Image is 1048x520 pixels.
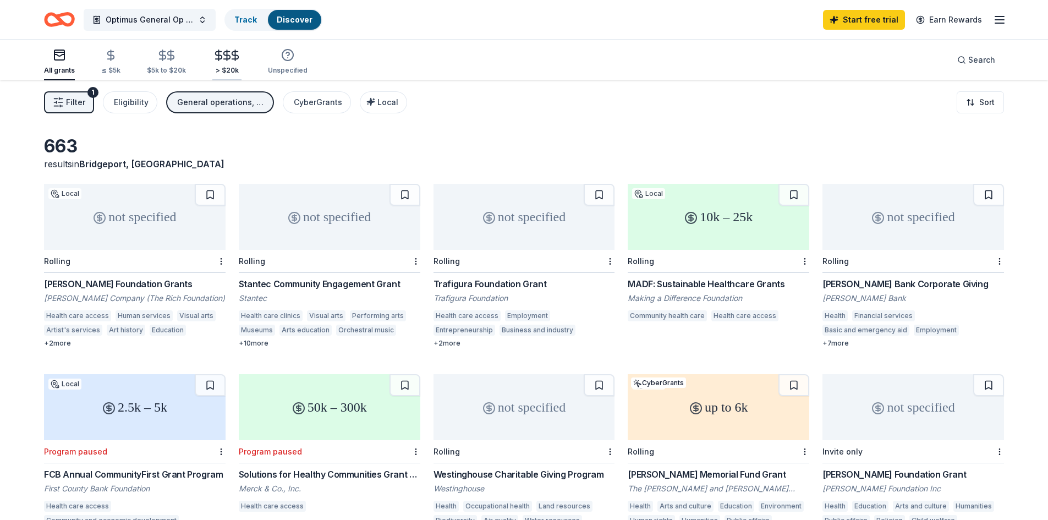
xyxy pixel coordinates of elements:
[657,501,714,512] div: Arts and culture
[294,96,342,109] div: CyberGrants
[239,184,420,348] a: not specifiedRollingStantec Community Engagement GrantStantecHealth care clinicsVisual artsPerfor...
[632,188,665,199] div: Local
[44,277,226,291] div: [PERSON_NAME] Foundation Grants
[852,501,888,512] div: Education
[239,468,420,481] div: Solutions for Healthy Communities Grant Program
[72,158,224,169] span: in
[44,157,226,171] div: results
[44,374,226,440] div: 2.5k – 5k
[44,184,226,250] div: not specified
[150,325,186,336] div: Education
[66,96,85,109] span: Filter
[434,293,615,304] div: Trafigura Foundation
[44,256,70,266] div: Rolling
[277,15,312,24] a: Discover
[283,91,351,113] button: CyberGrants
[234,15,257,24] a: Track
[628,374,809,440] div: up to 6k
[212,45,242,80] button: > $20k
[628,184,809,250] div: 10k – 25k
[822,483,1004,494] div: [PERSON_NAME] Foundation Inc
[434,256,460,266] div: Rolling
[759,501,804,512] div: Environment
[434,184,615,250] div: not specified
[44,7,75,32] a: Home
[44,91,94,113] button: Filter1
[101,66,120,75] div: ≤ $5k
[505,310,550,321] div: Employment
[84,9,216,31] button: Optimus General Op Funding
[822,184,1004,250] div: not specified
[434,325,495,336] div: Entrepreneurship
[434,483,615,494] div: Westinghouse
[147,66,186,75] div: $5k to $20k
[307,310,345,321] div: Visual arts
[166,91,274,113] button: General operations, Projects & programming, Training and capacity building
[239,339,420,348] div: + 10 more
[434,277,615,291] div: Trafigura Foundation Grant
[823,10,905,30] a: Start free trial
[822,501,848,512] div: Health
[239,483,420,494] div: Merck & Co., Inc.
[116,310,173,321] div: Human services
[239,374,420,440] div: 50k – 300k
[106,13,194,26] span: Optimus General Op Funding
[953,501,994,512] div: Humanities
[628,256,654,266] div: Rolling
[44,447,107,456] div: Program paused
[239,256,265,266] div: Rolling
[239,447,302,456] div: Program paused
[822,468,1004,481] div: [PERSON_NAME] Foundation Grant
[822,256,849,266] div: Rolling
[822,374,1004,440] div: not specified
[239,277,420,291] div: Stantec Community Engagement Grant
[628,184,809,325] a: 10k – 25kLocalRollingMADF: Sustainable Healthcare GrantsMaking a Difference FoundationCommunity h...
[44,501,111,512] div: Health care access
[239,374,420,515] a: 50k – 300kProgram pausedSolutions for Healthy Communities Grant ProgramMerck & Co., Inc.Health ca...
[48,379,81,390] div: Local
[224,9,322,31] button: TrackDiscover
[434,339,615,348] div: + 2 more
[631,377,686,388] div: CyberGrants
[957,91,1004,113] button: Sort
[177,310,216,321] div: Visual arts
[968,53,995,67] span: Search
[822,184,1004,348] a: not specifiedRolling[PERSON_NAME] Bank Corporate Giving[PERSON_NAME] BankHealthFinancial services...
[628,483,809,494] div: The [PERSON_NAME] and [PERSON_NAME] [PERSON_NAME] Memorial Fund
[239,293,420,304] div: Stantec
[107,325,145,336] div: Art history
[628,310,707,321] div: Community health care
[239,310,303,321] div: Health care clinics
[500,325,575,336] div: Business and industry
[48,188,81,199] div: Local
[822,447,863,456] div: Invite only
[628,468,809,481] div: [PERSON_NAME] Memorial Fund Grant
[434,501,459,512] div: Health
[44,66,75,75] div: All grants
[239,184,420,250] div: not specified
[44,339,226,348] div: + 2 more
[279,325,332,336] div: Arts education
[434,184,615,348] a: not specifiedRollingTrafigura Foundation GrantTrafigura FoundationHealth care accessEmploymentEnt...
[44,135,226,157] div: 663
[268,66,308,75] div: Unspecified
[239,325,275,336] div: Museums
[177,96,265,109] div: General operations, Projects & programming, Training and capacity building
[628,277,809,291] div: MADF: Sustainable Healthcare Grants
[434,374,615,440] div: not specified
[212,66,242,75] div: > $20k
[114,96,149,109] div: Eligibility
[44,184,226,348] a: not specifiedLocalRolling[PERSON_NAME] Foundation Grants[PERSON_NAME] Company (The Rich Foundatio...
[711,310,778,321] div: Health care access
[536,501,592,512] div: Land resources
[360,91,407,113] button: Local
[914,325,959,336] div: Employment
[434,310,501,321] div: Health care access
[44,293,226,304] div: [PERSON_NAME] Company (The Rich Foundation)
[822,277,1004,291] div: [PERSON_NAME] Bank Corporate Giving
[239,501,306,512] div: Health care access
[948,49,1004,71] button: Search
[628,501,653,512] div: Health
[44,483,226,494] div: First County Bank Foundation
[909,10,989,30] a: Earn Rewards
